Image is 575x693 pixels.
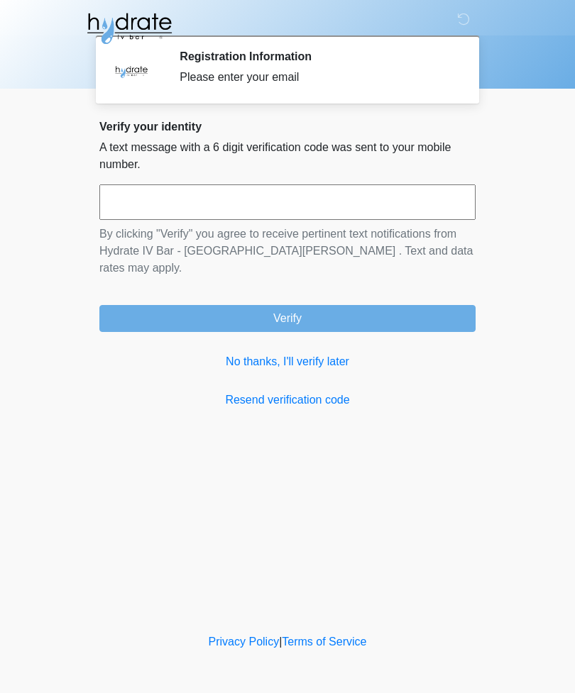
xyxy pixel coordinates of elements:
img: Hydrate IV Bar - Fort Collins Logo [85,11,173,46]
p: By clicking "Verify" you agree to receive pertinent text notifications from Hydrate IV Bar - [GEO... [99,226,476,277]
a: Privacy Policy [209,636,280,648]
img: Agent Avatar [110,50,153,92]
div: Please enter your email [180,69,454,86]
p: A text message with a 6 digit verification code was sent to your mobile number. [99,139,476,173]
a: Terms of Service [282,636,366,648]
a: | [279,636,282,648]
h2: Verify your identity [99,120,476,133]
a: No thanks, I'll verify later [99,353,476,370]
button: Verify [99,305,476,332]
a: Resend verification code [99,392,476,409]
